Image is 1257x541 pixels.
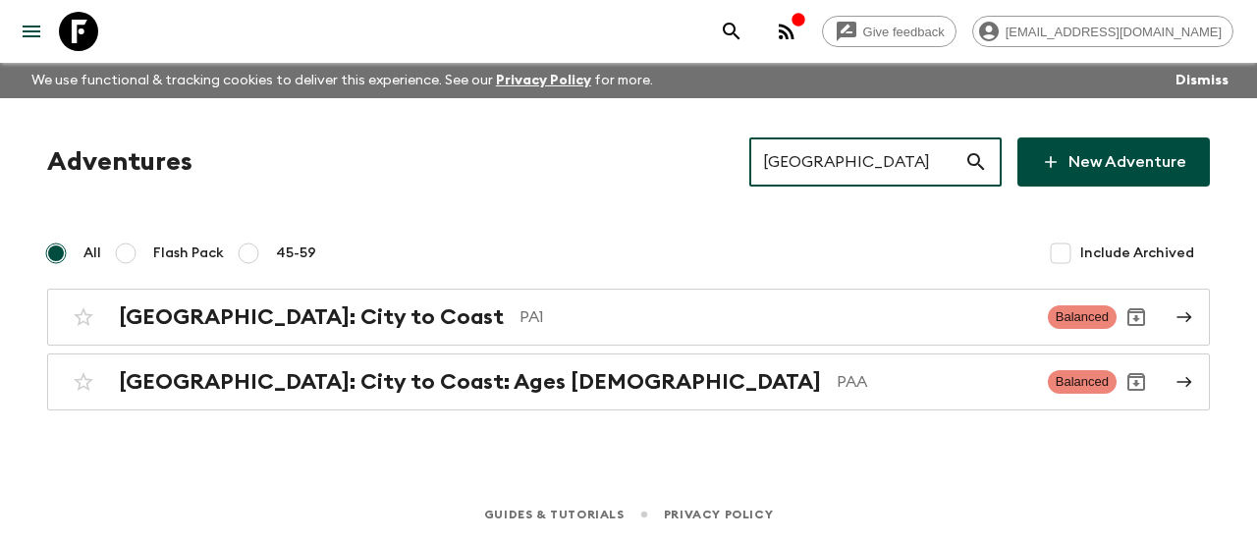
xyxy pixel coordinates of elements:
[664,504,773,525] a: Privacy Policy
[47,289,1210,346] a: [GEOGRAPHIC_DATA]: City to CoastPA1BalancedArchive
[1048,370,1117,394] span: Balanced
[12,12,51,51] button: menu
[1117,362,1156,402] button: Archive
[1017,137,1210,187] a: New Adventure
[837,370,1032,394] p: PAA
[119,304,504,330] h2: [GEOGRAPHIC_DATA]: City to Coast
[276,243,316,263] span: 45-59
[83,243,101,263] span: All
[153,243,224,263] span: Flash Pack
[1117,298,1156,337] button: Archive
[519,305,1032,329] p: PA1
[822,16,956,47] a: Give feedback
[496,74,591,87] a: Privacy Policy
[712,12,751,51] button: search adventures
[24,63,661,98] p: We use functional & tracking cookies to deliver this experience. See our for more.
[995,25,1232,39] span: [EMAIL_ADDRESS][DOMAIN_NAME]
[47,353,1210,410] a: [GEOGRAPHIC_DATA]: City to Coast: Ages [DEMOGRAPHIC_DATA]PAABalancedArchive
[972,16,1233,47] div: [EMAIL_ADDRESS][DOMAIN_NAME]
[119,369,821,395] h2: [GEOGRAPHIC_DATA]: City to Coast: Ages [DEMOGRAPHIC_DATA]
[1080,243,1194,263] span: Include Archived
[1171,67,1233,94] button: Dismiss
[852,25,956,39] span: Give feedback
[484,504,625,525] a: Guides & Tutorials
[749,135,964,189] input: e.g. AR1, Argentina
[1048,305,1117,329] span: Balanced
[47,142,192,182] h1: Adventures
